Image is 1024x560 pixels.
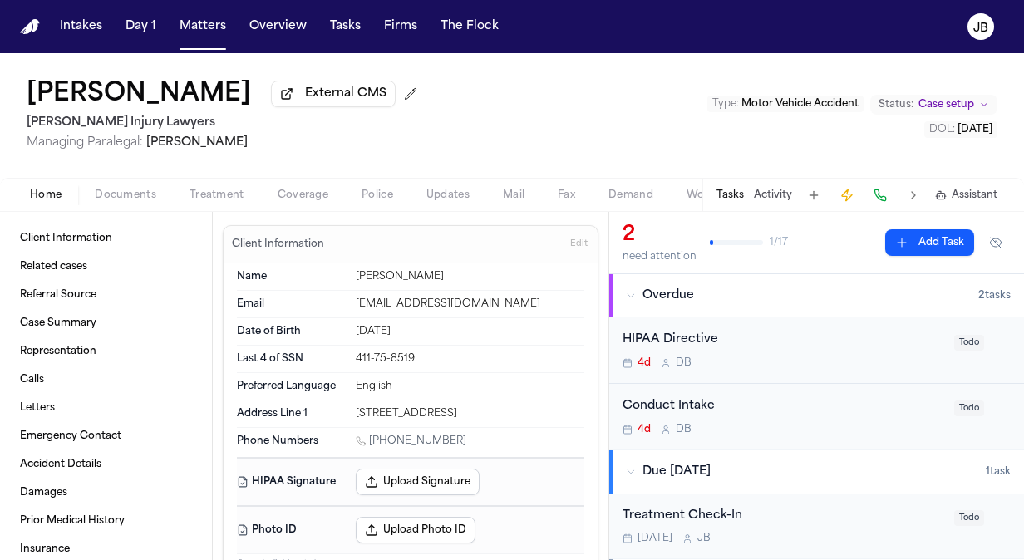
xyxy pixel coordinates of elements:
button: Activity [754,189,792,202]
a: Accident Details [13,451,199,478]
span: 1 / 17 [770,236,788,249]
a: Calls [13,366,199,393]
span: Case setup [918,98,974,111]
h2: [PERSON_NAME] Injury Lawyers [27,113,424,133]
span: D B [676,356,692,370]
button: Upload Signature [356,469,480,495]
div: Open task: Treatment Check-In [609,494,1024,559]
span: Documents [95,189,156,202]
button: Add Task [885,229,974,256]
div: 2 [623,222,697,248]
div: [STREET_ADDRESS] [356,407,584,420]
dt: HIPAA Signature [237,469,346,495]
span: [DATE] [638,532,672,545]
a: Case Summary [13,310,199,336]
div: Treatment Check-In [623,507,944,526]
a: Related cases [13,253,199,280]
span: Managing Paralegal: [27,136,143,149]
span: DOL : [929,125,955,135]
span: [PERSON_NAME] [146,136,248,149]
span: Type : [712,99,739,109]
dt: Preferred Language [237,380,346,393]
span: Motor Vehicle Accident [741,99,859,109]
span: External CMS [305,86,386,102]
button: Add Task [802,184,825,207]
dt: Photo ID [237,517,346,543]
span: 4d [638,423,651,436]
a: Letters [13,395,199,421]
span: Edit [570,238,588,250]
span: D B [676,423,692,436]
button: Intakes [53,12,109,42]
a: Referral Source [13,282,199,308]
div: [EMAIL_ADDRESS][DOMAIN_NAME] [356,297,584,311]
a: Home [20,19,40,35]
button: Day 1 [119,12,163,42]
dt: Name [237,270,346,283]
dt: Last 4 of SSN [237,352,346,366]
span: 4d [638,356,651,370]
a: Emergency Contact [13,423,199,449]
span: Status: [879,98,913,111]
span: Police [362,189,393,202]
div: English [356,380,584,393]
button: Edit matter name [27,80,251,110]
span: Coverage [278,189,328,202]
button: Hide completed tasks (⌘⇧H) [981,229,1011,256]
span: Todo [954,400,984,416]
div: Open task: Conduct Intake [609,384,1024,449]
h3: Client Information [229,238,327,251]
a: Call 1 (901) 864-6360 [356,435,466,448]
a: Damages [13,479,199,506]
span: [DATE] [958,125,992,135]
button: Tasks [323,12,367,42]
dt: Address Line 1 [237,407,346,420]
button: Change status from Case setup [870,95,997,115]
span: Todo [954,335,984,351]
span: J B [697,532,711,545]
span: Todo [954,510,984,526]
a: Representation [13,338,199,365]
button: Create Immediate Task [835,184,859,207]
button: Overview [243,12,313,42]
button: Edit [565,231,593,258]
div: [PERSON_NAME] [356,270,584,283]
button: Due [DATE]1task [609,450,1024,494]
button: Edit Type: Motor Vehicle Accident [707,96,864,112]
span: Assistant [952,189,997,202]
dt: Date of Birth [237,325,346,338]
span: Demand [608,189,653,202]
span: Updates [426,189,470,202]
button: Overdue2tasks [609,274,1024,317]
h1: [PERSON_NAME] [27,80,251,110]
a: Client Information [13,225,199,252]
div: 411-75-8519 [356,352,584,366]
span: Treatment [190,189,244,202]
span: 1 task [986,465,1011,479]
div: Open task: HIPAA Directive [609,317,1024,384]
span: Mail [503,189,524,202]
button: Firms [377,12,424,42]
span: 2 task s [978,289,1011,302]
span: Due [DATE] [642,464,711,480]
img: Finch Logo [20,19,40,35]
span: Home [30,189,62,202]
button: Assistant [935,189,997,202]
button: The Flock [434,12,505,42]
span: Phone Numbers [237,435,318,448]
span: Fax [558,189,575,202]
div: Conduct Intake [623,397,944,416]
button: Tasks [716,189,744,202]
button: Make a Call [869,184,892,207]
button: External CMS [271,81,396,107]
dt: Email [237,297,346,311]
div: [DATE] [356,325,584,338]
span: Overdue [642,287,694,304]
button: Matters [173,12,233,42]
